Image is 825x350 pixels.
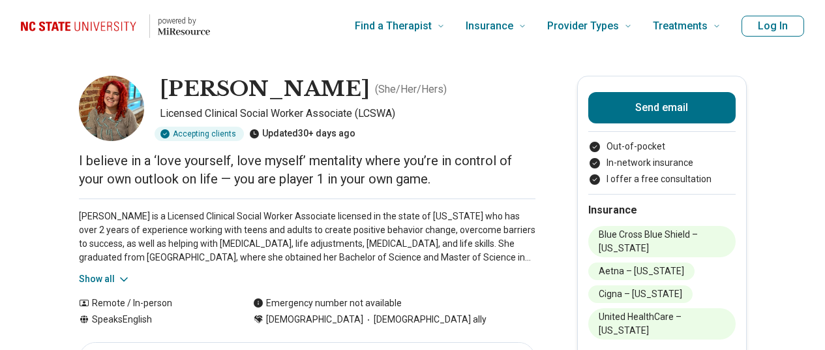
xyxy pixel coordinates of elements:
li: In-network insurance [588,156,736,170]
h1: [PERSON_NAME] [160,76,370,103]
span: Provider Types [547,17,619,35]
button: Log In [742,16,804,37]
li: Cigna – [US_STATE] [588,285,693,303]
p: Licensed Clinical Social Worker Associate (LCSWA) [160,106,535,121]
li: Out-of-pocket [588,140,736,153]
img: Erika Branch, Licensed Clinical Social Worker Associate (LCSWA) [79,76,144,141]
button: Show all [79,272,130,286]
li: United HealthCare – [US_STATE] [588,308,736,340]
li: Aetna – [US_STATE] [588,262,695,280]
a: Home page [21,5,210,47]
li: I offer a free consultation [588,172,736,186]
ul: Payment options [588,140,736,186]
p: ( She/Her/Hers ) [375,82,447,97]
button: Send email [588,92,736,123]
span: Treatments [653,17,708,35]
div: Accepting clients [155,127,244,141]
p: powered by [158,16,210,26]
h2: Insurance [588,202,736,218]
p: [PERSON_NAME] is a Licensed Clinical Social Worker Associate licensed in the state of [US_STATE] ... [79,210,535,264]
li: Blue Cross Blue Shield – [US_STATE] [588,226,736,257]
div: Remote / In-person [79,296,227,310]
div: Updated 30+ days ago [249,127,355,141]
span: [DEMOGRAPHIC_DATA] [266,313,363,326]
p: I believe in a ‘love yourself, love myself’ mentality where you’re in control of your own outlook... [79,151,535,188]
div: Emergency number not available [253,296,402,310]
div: Speaks English [79,313,227,326]
span: [DEMOGRAPHIC_DATA] ally [363,313,487,326]
span: Find a Therapist [355,17,432,35]
span: Insurance [466,17,513,35]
